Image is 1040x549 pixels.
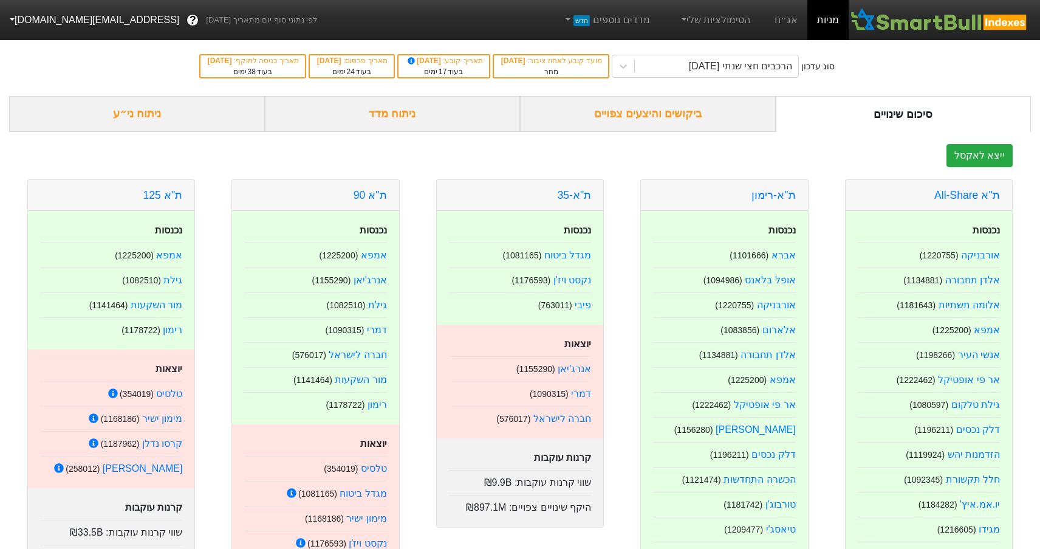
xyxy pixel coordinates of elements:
small: ( 576017 ) [496,414,530,424]
a: [PERSON_NAME] [716,424,796,435]
a: אנרג'יאן [354,275,387,285]
a: ת''א All-Share [934,189,1000,201]
span: 24 [347,67,355,76]
small: ( 1225200 ) [932,325,971,335]
span: מחר [544,67,558,76]
a: נקסט ויז'ן [349,538,387,548]
a: אלדן תחבורה [945,275,1000,285]
small: ( 1181742 ) [724,500,762,509]
div: ניתוח ני״ע [9,96,265,132]
a: קרסו נדלן [142,438,182,449]
a: דמרי [367,325,387,335]
a: ת''א 125 [143,189,182,201]
a: טורבוג'ן [765,499,796,509]
a: מימון ישיר [142,413,182,424]
span: [DATE] [406,57,443,65]
span: 38 [248,67,256,76]
small: ( 258012 ) [66,464,100,474]
small: ( 1184282 ) [919,500,957,509]
small: ( 1155290 ) [516,364,555,374]
span: חדש [573,15,590,26]
div: תאריך פרסום : [316,55,388,66]
strong: קרנות עוקבות [534,452,591,463]
a: מור השקעות [131,300,182,310]
small: ( 1083856 ) [720,325,759,335]
strong: יוצאות [360,438,387,449]
small: ( 1176593 ) [511,275,550,285]
a: אורבניקה [757,300,796,310]
a: אלדן תחבורה [741,350,795,360]
small: ( 1090315 ) [530,389,569,399]
small: ( 1156280 ) [674,425,713,435]
div: ביקושים והיצעים צפויים [520,96,776,132]
small: ( 1198266 ) [916,350,955,360]
small: ( 1082510 ) [327,300,366,310]
a: מגידו [979,524,1000,534]
span: ? [190,12,196,29]
small: ( 1225200 ) [115,250,154,260]
a: ת''א 90 [354,189,387,201]
strong: יוצאות [564,339,591,349]
a: חברה לישראל [329,350,386,360]
a: מגדל ביטוח [340,488,386,499]
small: ( 1082510 ) [122,275,161,285]
small: ( 1216605 ) [937,525,976,534]
a: אמפא [770,375,796,385]
span: 17 [439,67,446,76]
a: נקסט ויז'ן [553,275,592,285]
div: בעוד ימים [405,66,483,77]
a: אופל בלאנס [745,275,795,285]
div: מועד קובע לאחוז ציבור : [500,55,602,66]
small: ( 1141464 ) [293,375,332,385]
div: סיכום שינויים [776,96,1031,132]
div: הרכבים חצי שנתי [DATE] [689,59,793,74]
a: יו.אמ.איץ' [960,499,1000,509]
a: טיאסג'י [766,524,796,534]
a: גילת [368,300,387,310]
a: רימון [163,325,182,335]
small: ( 1168186 ) [305,514,344,523]
strong: נכנסות [973,225,1000,235]
small: ( 1225200 ) [728,375,767,385]
small: ( 1209477 ) [724,525,763,534]
div: ניתוח מדד [265,96,521,132]
span: [DATE] [208,57,234,65]
strong: נכנסות [360,225,387,235]
div: סוג עדכון [801,60,835,73]
small: ( 1187962 ) [101,439,140,449]
span: [DATE] [501,57,527,65]
small: ( 1134881 ) [699,350,738,360]
a: טלסיס [361,463,387,474]
small: ( 1119924 ) [906,450,945,460]
div: בעוד ימים [316,66,388,77]
a: מגדל ביטוח [544,250,591,260]
small: ( 1225200 ) [320,250,358,260]
a: מדדים נוספיםחדש [558,8,655,32]
a: פיבי [575,300,591,310]
a: אלארום [762,325,796,335]
button: ייצא לאקסל [946,144,1013,167]
small: ( 1178722 ) [326,400,365,410]
a: חלל תקשורת [946,474,1000,485]
small: ( 763011 ) [538,300,572,310]
a: הסימולציות שלי [674,8,756,32]
small: ( 1090315 ) [326,325,364,335]
a: אנשי העיר [958,350,1000,360]
small: ( 354019 ) [324,464,358,474]
div: תאריך כניסה לתוקף : [207,55,299,66]
small: ( 1101666 ) [730,250,768,260]
a: אמפא [974,325,1000,335]
small: ( 1220755 ) [715,300,754,310]
strong: יוצאות [156,364,182,374]
strong: נכנסות [768,225,796,235]
a: אלומה תשתיות [939,300,1000,310]
small: ( 1176593 ) [307,539,346,548]
a: דלק נכסים [956,424,1000,435]
small: ( 1081165 ) [298,489,337,499]
small: ( 1181643 ) [897,300,936,310]
small: ( 1121474 ) [682,475,721,485]
strong: קרנות עוקבות [125,502,182,513]
div: תאריך קובע : [405,55,483,66]
a: חברה לישראל [533,413,591,424]
small: ( 1222462 ) [897,375,936,385]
